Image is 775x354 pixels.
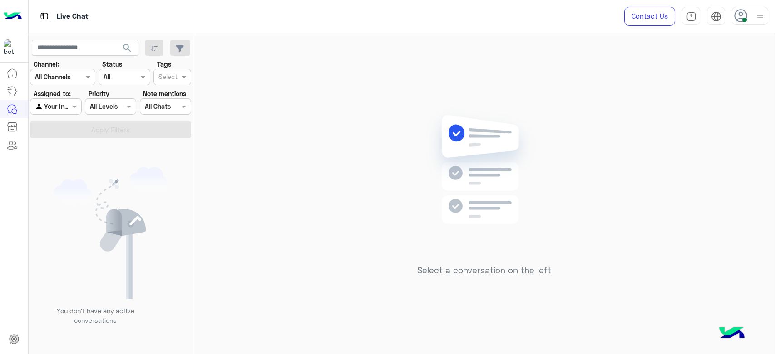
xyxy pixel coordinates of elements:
[30,121,191,138] button: Apply Filters
[157,59,171,69] label: Tags
[417,265,551,276] h5: Select a conversation on the left
[39,10,50,22] img: tab
[624,7,675,26] a: Contact Us
[4,7,22,26] img: Logo
[116,40,138,59] button: search
[143,89,186,98] label: Note mentions
[57,10,89,23] p: Live Chat
[157,72,178,83] div: Select
[4,39,20,56] img: 713415422032625
[716,318,748,349] img: hulul-logo.png
[682,7,700,26] a: tab
[102,59,122,69] label: Status
[711,11,721,22] img: tab
[89,89,109,98] label: Priority
[34,59,59,69] label: Channel:
[54,167,168,299] img: empty users
[419,108,550,258] img: no messages
[122,43,133,53] span: search
[686,11,696,22] img: tab
[49,306,141,325] p: You don’t have any active conversations
[34,89,71,98] label: Assigned to:
[755,11,766,22] img: profile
